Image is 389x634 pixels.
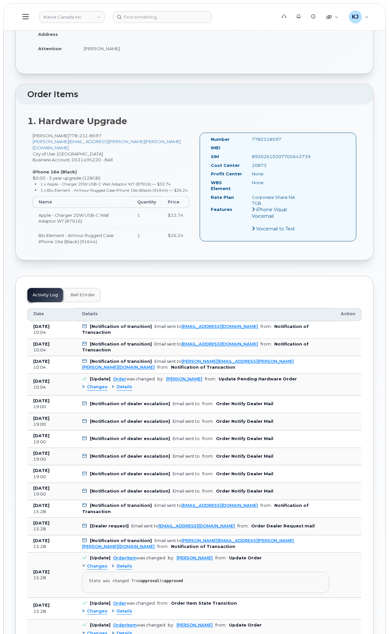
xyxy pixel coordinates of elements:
span: Bell eOrder [70,293,95,298]
div: 19:00 [33,439,70,445]
div: Email sent to [154,342,258,347]
span: by: [157,377,164,382]
div: State was changed from to [89,579,322,584]
a: [EMAIL_ADDRESS][DOMAIN_NAME] [181,342,258,347]
b: Order Notify Dealer Mail [216,419,273,424]
b: [Notification of transition] [90,503,152,508]
div: 10:04 [33,365,70,371]
a: Kiewit Canada Inc [39,11,105,23]
b: [DATE] [33,359,50,364]
b: [DATE] [33,324,50,329]
span: from: [202,472,213,477]
b: [Notification of dealer escalation] [90,402,170,406]
th: Quantity [131,196,162,208]
b: [Update] [90,623,110,628]
div: Email sent to [173,454,200,459]
div: 19:00 [33,474,70,480]
b: Order Notify Dealer Mail [216,402,273,406]
b: [DATE] [33,538,50,543]
span: iPhone Visual Voicemail [252,207,287,219]
a: [PERSON_NAME] [177,556,213,561]
div: Email sent to [173,489,200,494]
span: Details [117,384,132,391]
span: from: [202,419,213,424]
div: Email sent to [173,419,200,424]
label: Cost Center [211,162,240,169]
b: [DATE] [33,468,50,473]
th: Action [335,308,362,321]
td: Blu Element - Armour Rugged Case iPhone 16e (Black) (91644) [33,228,131,248]
span: from: [202,402,213,406]
div: 10:04 [33,385,70,391]
label: SIM [211,154,219,160]
span: Details [82,311,98,317]
b: [DATE] [33,399,50,404]
label: Features [211,206,232,213]
span: 8597 [88,133,101,138]
div: Email sent to [82,538,294,549]
span: from: [261,342,272,347]
strong: Attention [38,46,62,51]
b: Notification of Transaction [82,503,309,514]
a: Order [113,601,126,606]
div: 19:00 [33,457,70,463]
div: Email sent to [173,472,200,477]
span: from: [202,454,213,459]
span: Date [34,311,44,317]
span: from: [157,365,168,370]
div: 19:00 [33,492,70,497]
a: [PERSON_NAME] [166,377,202,382]
span: Details [117,609,132,615]
td: 1 [131,228,162,248]
a: [PERSON_NAME][EMAIL_ADDRESS][PERSON_NAME][PERSON_NAME][DOMAIN_NAME] [82,359,294,370]
b: Order Notify Dealer Mail [216,436,273,441]
b: [Notification of dealer escalation] [90,419,170,424]
div: was changed [113,623,165,628]
b: [Update] [90,601,110,606]
b: [DATE] [33,434,50,438]
span: from: [205,377,216,382]
div: 15:28 [33,575,70,581]
b: [Notification of dealer escalation] [90,454,170,459]
label: Profit Center [211,171,242,177]
span: from: [261,503,272,508]
div: Email sent to [173,436,200,441]
b: [DATE] [33,503,50,508]
strong: approved [164,579,183,583]
b: Order Notify Dealer Mail [216,454,273,459]
b: [DATE] [33,416,50,421]
div: Email sent to [154,503,258,508]
b: [DATE] [33,486,50,491]
b: [Notification of transition] [90,324,152,329]
b: Order Dealer Request mail [251,524,315,529]
div: 89302610207705643739 [247,154,305,160]
div: 15:28 [33,526,70,532]
div: was changed [113,556,165,561]
input: Find something... [113,11,212,23]
b: [DATE] [33,451,50,456]
a: OrderItem [113,556,137,561]
span: from: [261,324,272,329]
div: Kobe Justice [344,10,373,23]
span: from: [157,544,168,549]
div: Email sent to [82,359,294,370]
b: [DATE] [33,570,50,575]
span: by: [168,623,174,628]
a: [EMAIL_ADDRESS][DOMAIN_NAME] [181,503,258,508]
div: Corporate Share NA 7GB [247,194,305,206]
a: [EMAIL_ADDRESS][DOMAIN_NAME] [181,324,258,329]
b: [Notification of dealer escalation] [90,472,170,477]
div: None [247,180,305,186]
div: None [247,171,305,177]
b: [Update] [90,556,110,561]
span: from: [215,556,226,561]
div: 15:28 [33,544,70,550]
div: [PERSON_NAME] City of Use: [GEOGRAPHIC_DATA] Business Account: 0531495220 - Bell $0.00 - 3 year u... [27,133,194,254]
b: Notification of Transaction [171,544,235,549]
a: [PERSON_NAME][EMAIL_ADDRESS][PERSON_NAME][PERSON_NAME][DOMAIN_NAME] [33,139,181,150]
span: Changes [87,384,108,391]
a: [PERSON_NAME][EMAIL_ADDRESS][PERSON_NAME][PERSON_NAME][DOMAIN_NAME] [82,538,294,549]
div: 15:28 [33,509,70,515]
span: from: [202,436,213,441]
td: [PERSON_NAME] [78,41,190,56]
